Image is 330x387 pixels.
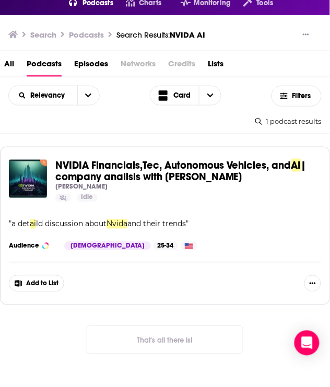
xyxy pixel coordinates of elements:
p: [PERSON_NAME] [55,183,108,191]
div: Search Results: [116,30,205,40]
h3: Podcasts [69,30,104,40]
a: All [4,55,14,77]
button: Choose View [150,86,222,105]
span: Networks [121,55,156,77]
span: Card [173,92,191,99]
a: NVIDIA Financials,Tec, Autonomous Vehicles, andAI| company analisis with [PERSON_NAME] [55,160,313,183]
span: ai [30,219,36,229]
span: NVIDA AI [170,30,205,40]
div: Open Intercom Messenger [294,331,320,356]
button: Filters [272,86,322,107]
button: Show More Button [304,275,321,292]
span: Relevancy [30,92,69,99]
span: AI [291,159,301,172]
button: Show More Button [299,30,313,40]
span: Credits [168,55,195,77]
span: a det [11,219,30,229]
span: NVIDIA Financials,Tec, Autonomous Vehicles, and [55,159,291,172]
span: and their trends [127,219,186,229]
h3: Audience [9,242,56,250]
img: NVIDIA Financials,Tec, Autonomous Vehicles, and AI | company analisis with rakesh [9,160,47,198]
span: | company analisis with [PERSON_NAME] [55,159,307,183]
h3: Search [30,30,56,40]
button: Nothing here. [87,326,243,354]
a: Idle [77,194,98,202]
div: 25-34 [154,242,178,250]
button: Add to List [9,275,64,292]
span: Filters [292,92,313,100]
button: open menu [77,86,99,105]
div: 1 podcast results [255,117,322,125]
button: open menu [9,92,77,99]
span: " " [9,219,188,229]
span: ld discussion about [36,219,107,229]
span: Idle [81,193,93,203]
a: Episodes [74,55,108,77]
a: Search Results:NVIDA AI [116,30,205,40]
span: Nvida [107,219,127,229]
div: [DEMOGRAPHIC_DATA] [64,242,151,250]
h2: Choose List sort [8,86,100,105]
a: Lists [208,55,223,77]
a: Podcasts [27,55,62,77]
